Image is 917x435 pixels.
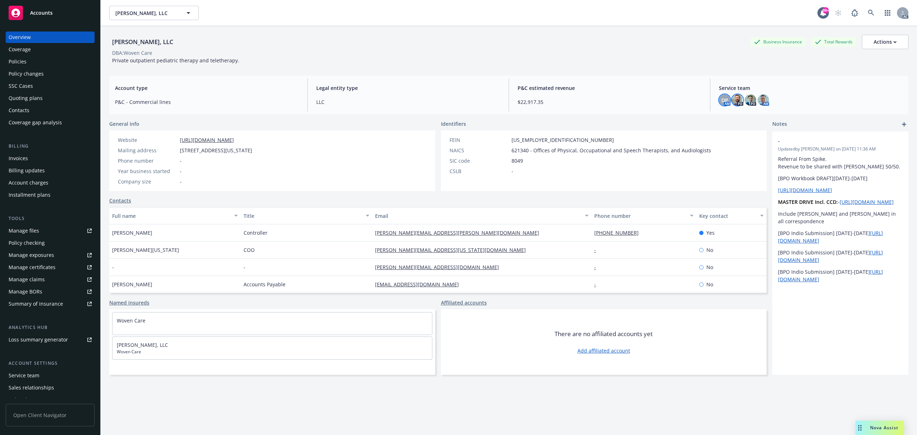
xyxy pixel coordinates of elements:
[594,281,602,288] a: -
[874,35,897,49] div: Actions
[554,330,653,338] span: There are no affiliated accounts yet
[6,382,95,393] a: Sales relationships
[375,281,465,288] a: [EMAIL_ADDRESS][DOMAIN_NAME]
[6,165,95,176] a: Billing updates
[721,96,728,104] span: DP
[6,68,95,80] a: Policy changes
[6,225,95,236] a: Manage files
[115,98,299,106] span: P&C - Commercial lines
[880,6,895,20] a: Switch app
[375,247,532,253] a: [PERSON_NAME][EMAIL_ADDRESS][US_STATE][DOMAIN_NAME]
[778,146,903,152] span: Updated by [PERSON_NAME] on [DATE] 11:36 AM
[6,92,95,104] a: Quoting plans
[9,117,62,128] div: Coverage gap analysis
[778,268,903,283] p: [BPO Indio Submission] [DATE]-[DATE]
[115,9,177,17] span: [PERSON_NAME], LLC
[115,84,299,92] span: Account type
[9,92,43,104] div: Quoting plans
[180,137,234,143] a: [URL][DOMAIN_NAME]
[375,264,505,271] a: [PERSON_NAME][EMAIL_ADDRESS][DOMAIN_NAME]
[117,317,145,324] a: Woven Care
[112,263,114,271] span: -
[9,286,42,297] div: Manage BORs
[180,167,182,175] span: -
[848,6,862,20] a: Report a Bug
[112,49,152,57] div: DBA: Woven Care
[6,117,95,128] a: Coverage gap analysis
[6,56,95,67] a: Policies
[778,229,903,244] p: [BPO Indio Submission] [DATE]-[DATE]
[244,263,245,271] span: -
[778,137,884,145] span: -
[9,334,68,345] div: Loss summary generator
[450,167,509,175] div: CSLB
[699,212,756,220] div: Key contact
[591,207,697,224] button: Phone number
[180,178,182,185] span: -
[696,207,767,224] button: Key contact
[6,404,95,426] span: Open Client Navigator
[9,394,50,406] div: Related accounts
[30,10,53,16] span: Accounts
[706,229,715,236] span: Yes
[9,298,63,310] div: Summary of insurance
[512,157,523,164] span: 8049
[9,56,27,67] div: Policies
[778,155,903,170] p: Referral From Spike. Revenue to be shared with [PERSON_NAME] 50/50.
[706,246,713,254] span: No
[9,153,28,164] div: Invoices
[594,247,602,253] a: -
[450,147,509,154] div: NAICS
[109,120,139,128] span: General info
[118,178,177,185] div: Company size
[518,84,701,92] span: P&C estimated revenue
[870,425,898,431] span: Nova Assist
[732,94,743,106] img: photo
[855,421,864,435] div: Drag to move
[118,167,177,175] div: Year business started
[6,274,95,285] a: Manage claims
[855,421,904,435] button: Nova Assist
[778,199,838,205] strong: MASTER DRIVE Incl. CCD:
[6,80,95,92] a: SSC Cases
[862,35,908,49] button: Actions
[6,286,95,297] a: Manage BORs
[577,347,630,354] a: Add affiliated account
[9,68,44,80] div: Policy changes
[6,370,95,381] a: Service team
[117,341,168,348] a: [PERSON_NAME], LLC
[9,165,45,176] div: Billing updates
[6,44,95,55] a: Coverage
[6,249,95,261] a: Manage exposures
[6,153,95,164] a: Invoices
[9,370,39,381] div: Service team
[244,212,361,220] div: Title
[112,212,230,220] div: Full name
[6,324,95,331] div: Analytics hub
[118,147,177,154] div: Mailing address
[840,199,894,205] a: [URL][DOMAIN_NAME]
[594,229,644,236] a: [PHONE_NUMBER]
[772,132,908,289] div: -Updatedby [PERSON_NAME] on [DATE] 11:36 AMReferral From Spike. Revenue to be shared with [PERSON...
[719,84,903,92] span: Service team
[450,157,509,164] div: SIC code
[778,198,903,206] p: -
[9,177,48,188] div: Account charges
[109,207,241,224] button: Full name
[441,120,466,128] span: Identifiers
[375,229,545,236] a: [PERSON_NAME][EMAIL_ADDRESS][PERSON_NAME][DOMAIN_NAME]
[109,299,149,306] a: Named insureds
[244,229,268,236] span: Controller
[109,6,199,20] button: [PERSON_NAME], LLC
[6,262,95,273] a: Manage certificates
[6,189,95,201] a: Installment plans
[6,32,95,43] a: Overview
[772,120,787,129] span: Notes
[811,37,856,46] div: Total Rewards
[9,274,45,285] div: Manage claims
[118,136,177,144] div: Website
[6,143,95,150] div: Billing
[512,147,711,154] span: 621340 - Offices of Physical, Occupational and Speech Therapists, and Audiologists
[6,215,95,222] div: Tools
